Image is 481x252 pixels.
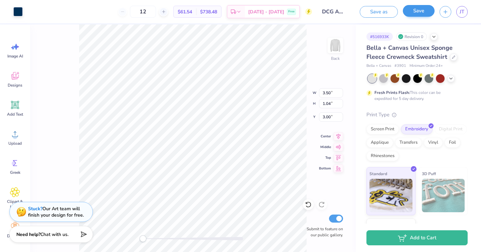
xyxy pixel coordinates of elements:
[10,170,20,175] span: Greek
[435,124,467,134] div: Digital Print
[28,206,42,212] strong: Stuck?
[248,8,284,15] span: [DATE] - [DATE]
[460,8,464,16] span: JT
[319,166,331,171] span: Bottom
[422,170,436,177] span: 3D Puff
[396,32,427,41] div: Revision 0
[4,199,26,210] span: Clipart & logos
[7,53,23,59] span: Image AI
[319,144,331,150] span: Middle
[366,138,393,148] div: Applique
[40,231,68,238] span: Chat with us.
[319,134,331,139] span: Center
[28,206,84,218] div: Our Art team will finish your design for free.
[130,6,156,18] input: – –
[331,55,340,61] div: Back
[319,155,331,160] span: Top
[401,124,433,134] div: Embroidery
[369,179,413,212] img: Standard
[424,138,443,148] div: Vinyl
[7,233,23,239] span: Decorate
[366,111,468,119] div: Print Type
[366,44,453,61] span: Bella + Canvas Unisex Sponge Fleece Crewneck Sweatshirt
[445,138,460,148] div: Foil
[403,5,435,17] button: Save
[7,112,23,117] span: Add Text
[369,170,387,177] span: Standard
[374,90,457,102] div: This color can be expedited for 5 day delivery.
[8,141,22,146] span: Upload
[140,235,146,242] div: Accessibility label
[329,39,342,52] img: Back
[178,8,192,15] span: $61.54
[366,63,391,69] span: Bella + Canvas
[8,83,22,88] span: Designs
[366,151,399,161] div: Rhinestones
[422,179,465,212] img: 3D Puff
[16,231,40,238] strong: Need help?
[303,226,343,238] label: Submit to feature on our public gallery.
[395,138,422,148] div: Transfers
[360,6,398,18] button: Save as
[369,222,403,229] span: Metallic & Glitter
[394,63,406,69] span: # 3901
[374,90,410,95] strong: Fresh Prints Flash:
[456,6,468,18] a: JT
[200,8,217,15] span: $738.48
[366,124,399,134] div: Screen Print
[317,5,350,18] input: Untitled Design
[410,63,443,69] span: Minimum Order: 24 +
[366,32,393,41] div: # 516933K
[288,9,295,14] span: Free
[366,230,468,245] button: Add to Cart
